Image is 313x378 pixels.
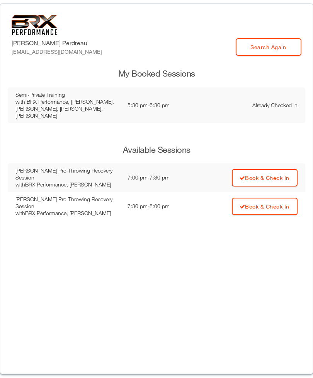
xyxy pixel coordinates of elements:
div: Semi-Private Training [15,91,120,98]
div: [EMAIL_ADDRESS][DOMAIN_NAME] [12,48,102,56]
label: [PERSON_NAME] Perdreau [12,38,102,56]
a: Book & Check In [232,198,298,215]
td: Already Checked In [209,87,305,123]
div: [PERSON_NAME] Pro Throwing Recovery Session [15,196,120,210]
h3: My Booked Sessions [8,68,305,80]
a: Book & Check In [232,169,298,186]
td: 7:30 pm - 8:00 pm [124,192,195,221]
td: 7:00 pm - 7:30 pm [124,163,195,192]
div: with BRX Performance, [PERSON_NAME] [15,210,120,217]
a: Search Again [236,38,301,56]
h3: Available Sessions [8,144,305,156]
div: [PERSON_NAME] Pro Throwing Recovery Session [15,167,120,181]
div: with BRX Performance, [PERSON_NAME], [PERSON_NAME], [PERSON_NAME], [PERSON_NAME] [15,98,120,119]
div: with BRX Performance, [PERSON_NAME] [15,181,120,188]
img: 6f7da32581c89ca25d665dc3aae533e4f14fe3ef_original.svg [12,15,58,35]
td: 5:30 pm - 6:30 pm [124,87,209,123]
